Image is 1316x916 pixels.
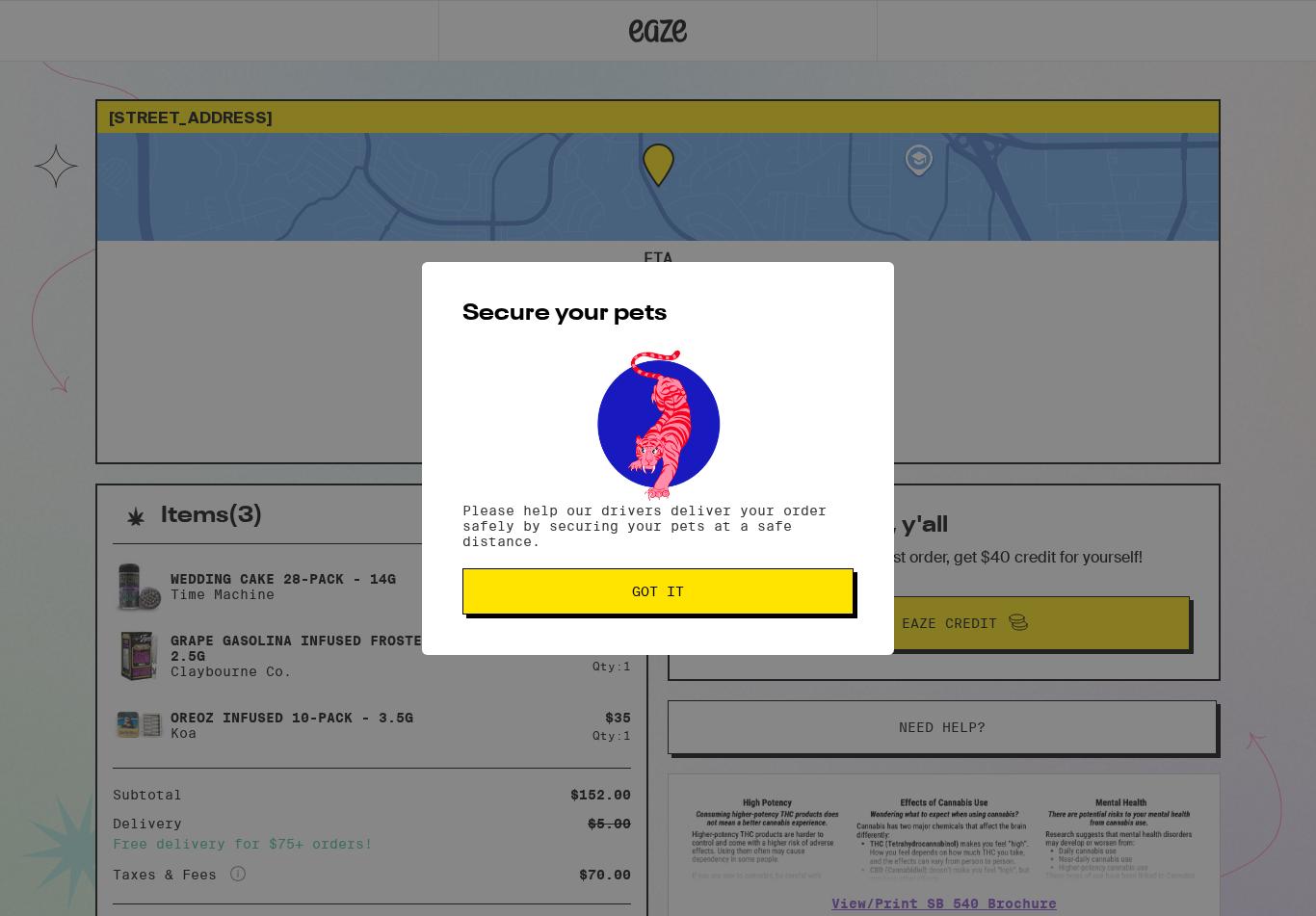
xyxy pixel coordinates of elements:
[462,503,854,549] p: Please help our drivers deliver your order safely by securing your pets at a safe distance.
[579,345,737,503] img: pets
[462,302,854,326] h2: Secure your pets
[632,585,684,598] span: Got it
[12,13,139,29] span: Hi. Need any help?
[462,568,854,615] button: Got it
